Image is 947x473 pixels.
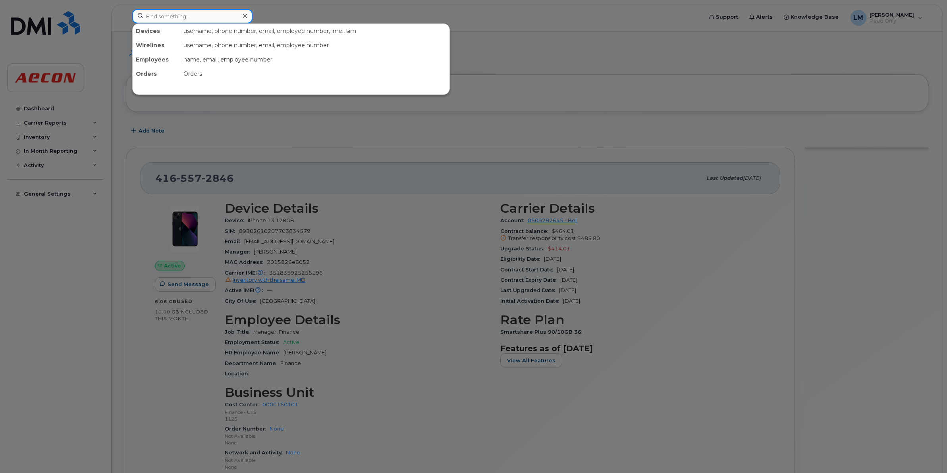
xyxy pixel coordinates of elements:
div: Wirelines [133,38,180,52]
div: username, phone number, email, employee number, imei, sim [180,24,449,38]
div: Orders [180,67,449,81]
div: username, phone number, email, employee number [180,38,449,52]
div: Devices [133,24,180,38]
div: Orders [133,67,180,81]
div: Employees [133,52,180,67]
div: name, email, employee number [180,52,449,67]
